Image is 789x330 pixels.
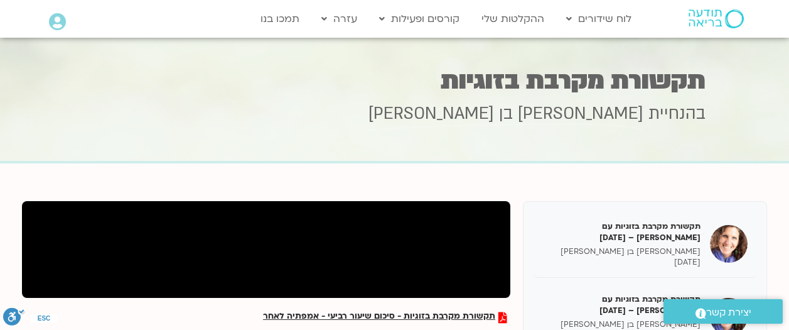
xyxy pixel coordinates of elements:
[84,69,706,93] h1: תקשורת מקרבת בזוגיות
[542,246,700,257] p: [PERSON_NAME] בן [PERSON_NAME]
[689,9,744,28] img: תודעה בריאה
[263,312,507,323] a: תקשורת מקרבת בזוגיות - סיכום שיעור רביעי - אמפתיה לאחר
[663,299,783,324] a: יצירת קשר
[560,7,638,31] a: לוח שידורים
[263,312,495,323] span: תקשורת מקרבת בזוגיות - סיכום שיעור רביעי - אמפתיה לאחר
[706,304,751,321] span: יצירת קשר
[710,225,748,263] img: תקשורת מקרבת בזוגיות עם שאנייה – 20/05/25
[542,221,700,243] h5: תקשורת מקרבת בזוגיות עם [PERSON_NAME] – [DATE]
[373,7,466,31] a: קורסים ופעילות
[475,7,550,31] a: ההקלטות שלי
[542,319,700,330] p: [PERSON_NAME] בן [PERSON_NAME]
[542,294,700,316] h5: תקשורת מקרבת בזוגיות עם [PERSON_NAME] – [DATE]
[648,102,706,125] span: בהנחיית
[315,7,363,31] a: עזרה
[542,257,700,268] p: [DATE]
[254,7,306,31] a: תמכו בנו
